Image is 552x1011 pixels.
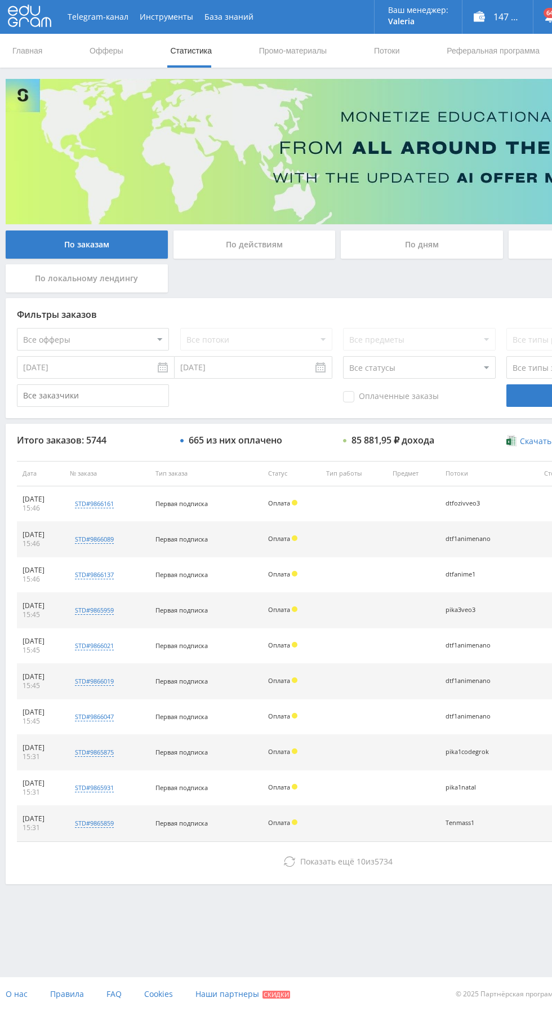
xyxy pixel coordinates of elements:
a: Наши партнеры Скидки [195,977,290,1011]
div: По локальному лендингу [6,264,168,292]
span: О нас [6,988,28,999]
div: По заказам [6,230,168,259]
span: Оплаченные заказы [343,391,439,402]
span: FAQ [106,988,122,999]
a: FAQ [106,977,122,1011]
a: Потоки [373,34,401,68]
a: Правила [50,977,84,1011]
a: Главная [11,34,43,68]
a: Cookies [144,977,173,1011]
a: Реферальная программа [446,34,541,68]
span: Правила [50,988,84,999]
div: По дням [341,230,503,259]
span: Скидки [262,991,290,999]
p: Ваш менеджер: [388,6,448,15]
span: Наши партнеры [195,988,259,999]
div: По действиям [173,230,336,259]
span: Cookies [144,988,173,999]
a: О нас [6,977,28,1011]
p: Valeria [388,17,448,26]
a: Офферы [88,34,124,68]
a: Статистика [169,34,213,68]
a: Промо-материалы [258,34,328,68]
input: Все заказчики [17,384,169,407]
